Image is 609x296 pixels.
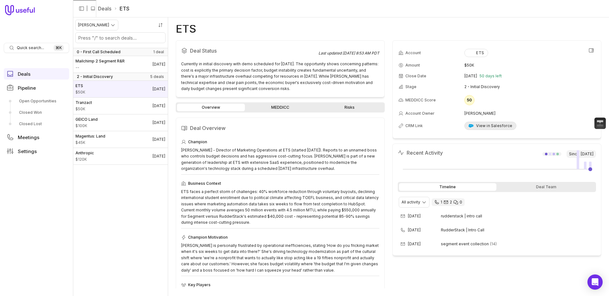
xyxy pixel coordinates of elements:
td: $50K [464,60,595,70]
td: 2 - Initial Discovery [464,82,595,92]
span: Stage [405,84,416,89]
span: Tranzact [75,100,92,105]
div: ETS faces a perfect storm of challenges: 40% workforce reduction through voluntary buyouts, decli... [181,189,379,226]
time: [DATE] [408,228,421,233]
span: Amount [405,63,420,68]
time: [DATE] [408,214,421,219]
span: 2 - Initial Discovery [77,74,113,79]
span: Meetings [18,135,39,140]
span: 0 - First Call Scheduled [77,49,121,55]
span: Anthropic [75,151,94,156]
span: Magentus: Land [75,134,105,139]
time: Deal Close Date [153,137,165,142]
div: Key Players [181,281,379,289]
a: Closed Won [4,107,69,118]
nav: Deals [73,17,168,296]
span: Amount [75,140,105,145]
a: Mailchimp 2 Segment R&R--[DATE] [73,56,168,73]
div: Timeline [399,183,496,191]
a: Risks [316,104,383,111]
div: Deal Team [498,183,595,191]
a: Deals [4,68,69,80]
span: Amount [75,157,94,162]
time: Deal Close Date [153,154,165,159]
div: Pipeline submenu [4,96,69,129]
time: Deal Close Date [153,120,165,125]
span: GEICO Land [75,117,98,122]
time: Deal Close Date [153,103,165,108]
span: Deals [18,72,30,76]
span: 1 deal [153,49,164,55]
button: Sort by [156,20,165,30]
span: | [86,5,88,12]
span: Account Owner [405,111,435,116]
div: ETS [468,50,484,55]
time: Deal Close Date [153,62,165,67]
a: Deals [98,5,111,12]
span: Amount [75,65,125,70]
a: GEICO Land$100K[DATE] [73,114,168,131]
div: Open Intercom Messenger [587,274,603,290]
a: View in Salesforce [464,122,516,130]
time: [DATE] 8:53 AM PDT [343,51,379,55]
div: Champion Motivation [181,234,379,241]
a: Overview [177,104,245,111]
div: Currently in initial discovery with demo scheduled for [DATE]. The opportunity shows concerning p... [181,61,379,92]
span: Quick search... [17,45,44,50]
div: Last updated [318,51,379,56]
kbd: ⌘ K [54,45,64,51]
span: Amount [75,123,98,128]
span: Close Date [405,74,426,79]
a: Closed Lost [4,119,69,129]
span: Amount [75,106,92,112]
span: 14 emails in thread [490,241,497,247]
div: Business Context [181,180,379,187]
time: [DATE] [581,151,593,157]
div: View in Salesforce [468,123,512,128]
a: Open Opportunities [4,96,69,106]
span: Mailchimp 2 Segment R&R [75,59,125,64]
button: Collapse sidebar [77,4,86,13]
input: Search deals by name [75,33,165,43]
a: Meetings [4,132,69,143]
span: 5 deals [150,74,164,79]
button: View all fields [586,46,596,55]
span: 50 days left [480,74,502,79]
li: ETS [114,5,129,12]
div: 50 [464,95,475,105]
a: ETS$50K[DATE] [73,81,168,97]
span: rudderstack | intro call [441,214,482,219]
span: ETS [75,83,85,88]
a: MEDDICC [246,104,314,111]
td: [PERSON_NAME] [464,108,595,119]
time: Deal Close Date [153,87,165,92]
div: Champion [181,138,379,146]
span: Pipeline [18,86,36,90]
div: 1 call and 2 email threads [432,198,465,206]
a: Magentus: Land$45K[DATE] [73,131,168,148]
h2: Deal Overview [181,123,379,133]
span: RudderStack | Intro Call [441,228,586,233]
h1: ETS [176,25,196,33]
a: Tranzact$50K[DATE] [73,98,168,114]
span: Amount [75,90,85,95]
div: [PERSON_NAME] - Director of Marketing Operations at ETS (started [DATE]). Reports to an unnamed b... [181,147,379,172]
span: Settings [18,149,37,154]
a: Settings [4,145,69,157]
span: Since [566,150,596,158]
time: [DATE] [408,241,421,247]
h2: Recent Activity [398,149,443,157]
span: MEDDICC Score [405,98,436,103]
a: Pipeline [4,82,69,93]
span: CRM Link [405,123,423,128]
a: Anthropic$120K[DATE] [73,148,168,164]
span: segment event collection [441,241,489,247]
button: ETS [464,49,488,57]
span: Account [405,50,421,55]
div: [PERSON_NAME] is personally frustrated by operational inefficiencies, stating 'How do you frickin... [181,242,379,273]
time: [DATE] [464,74,477,79]
h2: Deal Status [181,46,318,56]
